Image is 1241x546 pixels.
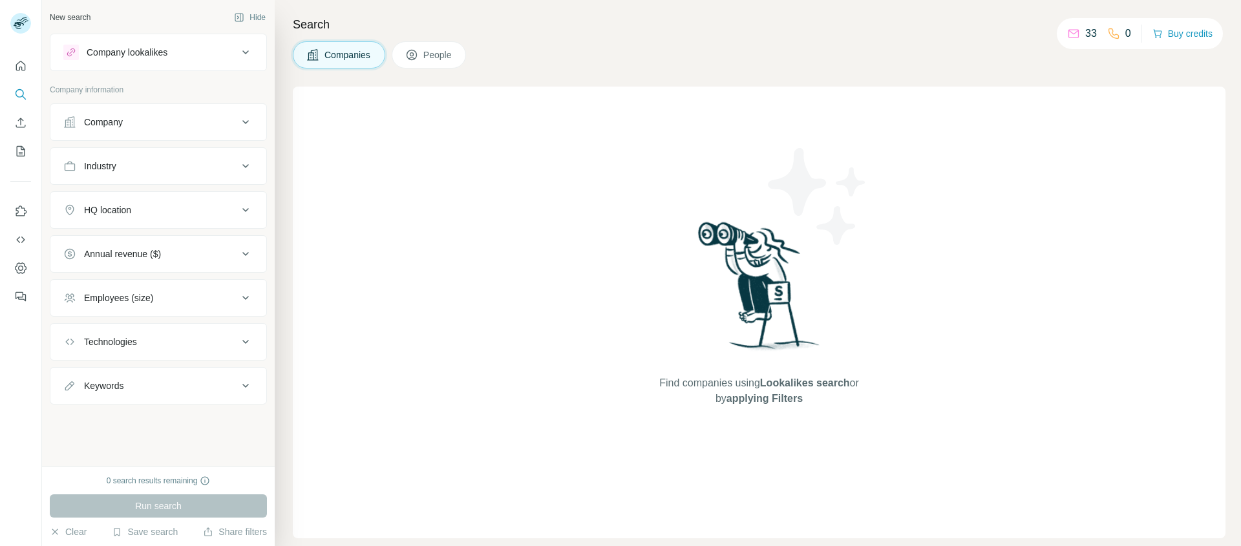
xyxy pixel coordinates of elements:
span: Find companies using or by [655,375,862,406]
button: Technologies [50,326,266,357]
span: People [423,48,453,61]
button: Feedback [10,285,31,308]
button: Share filters [203,525,267,538]
button: Keywords [50,370,266,401]
div: Industry [84,160,116,173]
div: Technologies [84,335,137,348]
img: Surfe Illustration - Woman searching with binoculars [692,218,827,362]
p: 33 [1085,26,1097,41]
div: New search [50,12,90,23]
button: Employees (size) [50,282,266,313]
button: Company lookalikes [50,37,266,68]
img: Surfe Illustration - Stars [759,138,876,255]
button: HQ location [50,194,266,226]
h4: Search [293,16,1225,34]
button: Search [10,83,31,106]
span: Companies [324,48,372,61]
p: 0 [1125,26,1131,41]
button: Quick start [10,54,31,78]
div: 0 search results remaining [107,475,211,487]
span: applying Filters [727,393,803,404]
button: Clear [50,525,87,538]
div: Company lookalikes [87,46,167,59]
p: Company information [50,84,267,96]
button: Industry [50,151,266,182]
button: Enrich CSV [10,111,31,134]
button: Buy credits [1152,25,1213,43]
button: Company [50,107,266,138]
button: Save search [112,525,178,538]
div: Company [84,116,123,129]
button: Annual revenue ($) [50,238,266,269]
button: Use Surfe API [10,228,31,251]
button: Hide [225,8,275,27]
button: Use Surfe on LinkedIn [10,200,31,223]
button: My lists [10,140,31,163]
div: Keywords [84,379,123,392]
div: HQ location [84,204,131,216]
button: Dashboard [10,257,31,280]
span: Lookalikes search [760,377,850,388]
div: Employees (size) [84,291,153,304]
div: Annual revenue ($) [84,247,161,260]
